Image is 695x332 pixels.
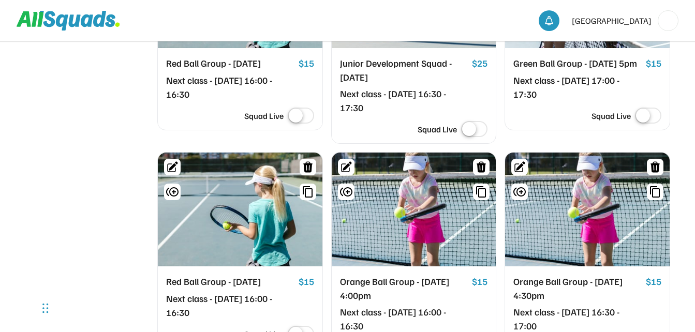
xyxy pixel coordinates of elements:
[340,56,468,84] div: Junior Development Squad - [DATE]
[544,16,554,26] img: bell-03%20%281%29.svg
[513,73,642,101] div: Next class - [DATE] 17:00 - 17:30
[418,123,457,135] div: Squad Live
[299,56,314,71] div: $15
[340,87,468,115] div: Next class - [DATE] 16:30 - 17:30
[166,56,294,71] div: Red Ball Group - [DATE]
[646,275,661,289] div: $15
[166,275,294,289] div: Red Ball Group - [DATE]
[299,275,314,289] div: $15
[592,110,631,122] div: Squad Live
[513,275,642,303] div: Orange Ball Group - [DATE] 4:30pm
[166,73,294,101] div: Next class - [DATE] 16:00 - 16:30
[658,11,678,31] img: 1CB5AE04-17BF-467A-97C3-2FCCDF1C03EB.png
[472,56,487,71] div: $25
[340,275,468,303] div: Orange Ball Group - [DATE] 4:00pm
[646,56,661,71] div: $15
[472,275,487,289] div: $15
[513,56,642,71] div: Green Ball Group - [DATE] 5pm
[572,14,652,27] div: [GEOGRAPHIC_DATA]
[166,292,294,320] div: Next class - [DATE] 16:00 - 16:30
[244,110,284,122] div: Squad Live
